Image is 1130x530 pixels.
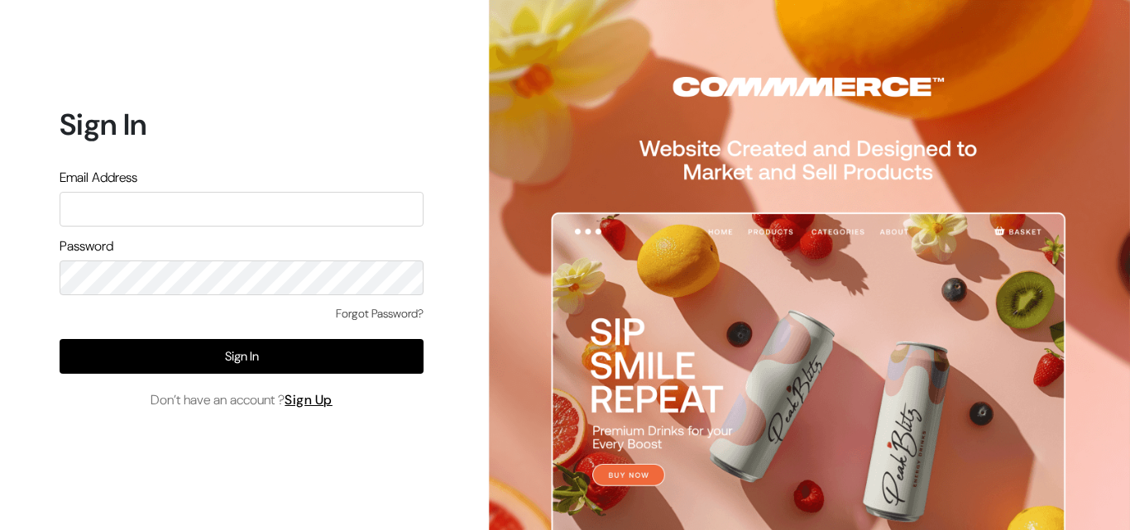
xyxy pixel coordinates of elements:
label: Password [60,236,113,256]
a: Forgot Password? [336,305,424,322]
h1: Sign In [60,107,424,142]
button: Sign In [60,339,424,374]
label: Email Address [60,168,137,188]
span: Don’t have an account ? [151,390,333,410]
a: Sign Up [285,391,333,408]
